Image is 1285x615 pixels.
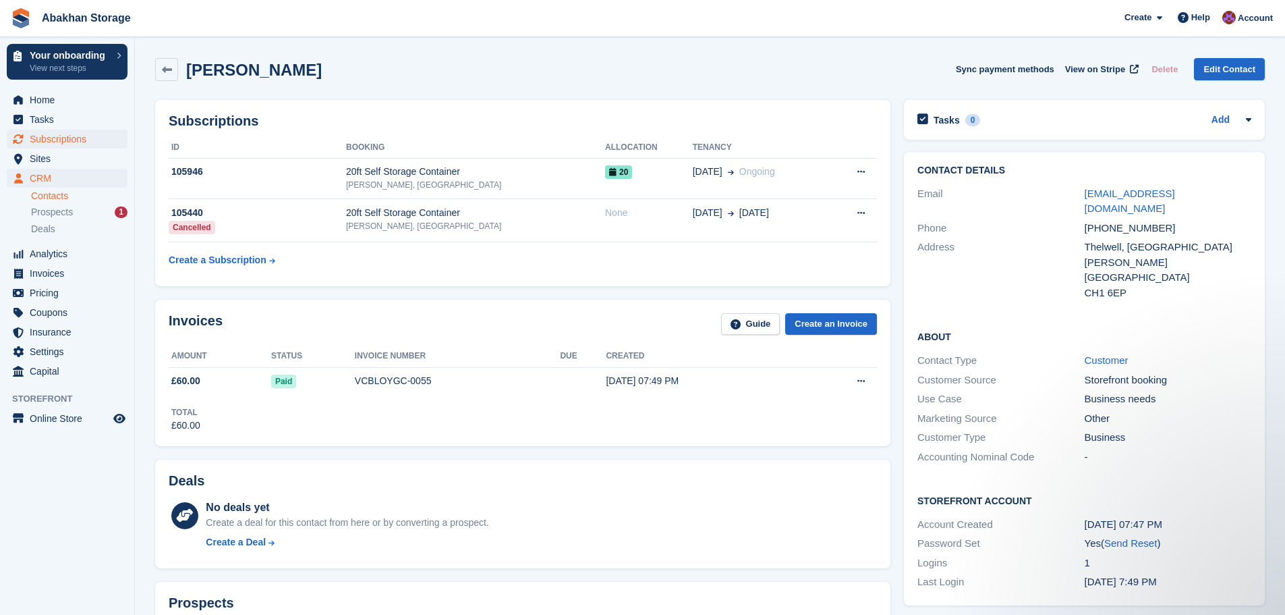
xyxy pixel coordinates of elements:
[605,137,693,159] th: Allocation
[30,342,111,361] span: Settings
[30,284,111,302] span: Pricing
[111,410,127,427] a: Preview store
[206,535,266,550] div: Create a Deal
[917,221,1084,236] div: Phone
[739,206,769,220] span: [DATE]
[31,206,73,219] span: Prospects
[7,244,127,263] a: menu
[721,313,780,336] a: Guide
[917,373,1084,388] div: Customer Source
[693,206,722,220] span: [DATE]
[934,114,960,126] h2: Tasks
[11,8,31,28] img: stora-icon-8386f47178a22dfd0bd8f6a31ec36ba5ce8667c1dd55bd0f319d3a0aa187defe.svg
[1085,255,1251,271] div: [PERSON_NAME]
[1085,517,1251,533] div: [DATE] 07:47 PM
[169,248,275,273] a: Create a Subscription
[917,411,1084,427] div: Marketing Source
[355,346,561,367] th: Invoice number
[917,574,1084,590] div: Last Login
[1060,58,1141,80] a: View on Stripe
[917,450,1084,465] div: Accounting Nominal Code
[30,90,111,109] span: Home
[171,374,200,388] span: £60.00
[917,186,1084,217] div: Email
[346,165,605,179] div: 20ft Self Storage Container
[917,165,1251,176] h2: Contact Details
[917,493,1251,507] h2: Storefront Account
[7,303,127,322] a: menu
[917,392,1084,407] div: Use Case
[1211,113,1230,128] a: Add
[30,149,111,168] span: Sites
[7,169,127,188] a: menu
[917,517,1084,533] div: Account Created
[739,166,775,177] span: Ongoing
[7,149,127,168] a: menu
[7,362,127,381] a: menu
[12,392,134,406] span: Storefront
[1085,373,1251,388] div: Storefront booking
[31,205,127,219] a: Prospects 1
[169,253,266,267] div: Create a Subscription
[1085,430,1251,446] div: Business
[7,264,127,283] a: menu
[346,220,605,232] div: [PERSON_NAME], [GEOGRAPHIC_DATA]
[1085,270,1251,286] div: [GEOGRAPHIC_DATA]
[1085,556,1251,571] div: 1
[169,206,346,220] div: 105440
[956,58,1054,80] button: Sync payment methods
[30,264,111,283] span: Invoices
[30,323,111,342] span: Insurance
[30,409,111,428] span: Online Store
[346,206,605,220] div: 20ft Self Storage Container
[7,323,127,342] a: menu
[605,206,693,220] div: None
[30,110,111,129] span: Tasks
[7,342,127,361] a: menu
[31,223,55,236] span: Deals
[1085,286,1251,301] div: CH1 6EP
[1238,11,1273,25] span: Account
[1222,11,1236,24] img: William Abakhan
[917,353,1084,369] div: Contact Type
[30,303,111,322] span: Coupons
[169,595,234,611] h2: Prospects
[7,284,127,302] a: menu
[31,222,127,236] a: Deals
[355,374,561,388] div: VCBLOYGC-0055
[346,137,605,159] th: Booking
[1085,576,1157,587] time: 2025-09-01 18:49:37 UTC
[169,473,204,489] h2: Deals
[1085,411,1251,427] div: Other
[30,169,111,188] span: CRM
[605,165,632,179] span: 20
[30,51,110,60] p: Your onboarding
[1085,221,1251,236] div: [PHONE_NUMBER]
[169,346,271,367] th: Amount
[206,535,488,550] a: Create a Deal
[1104,537,1157,549] a: Send Reset
[7,110,127,129] a: menu
[1124,11,1151,24] span: Create
[206,500,488,516] div: No deals yet
[30,362,111,381] span: Capital
[206,516,488,530] div: Create a deal for this contact from here or by converting a prospect.
[917,430,1084,446] div: Customer Type
[30,130,111,149] span: Subscriptions
[606,346,801,367] th: Created
[169,165,346,179] div: 105946
[1085,536,1251,552] div: Yes
[169,113,877,129] h2: Subscriptions
[965,114,981,126] div: 0
[785,313,877,336] a: Create an Invoice
[693,137,830,159] th: Tenancy
[7,44,127,80] a: Your onboarding View next steps
[7,130,127,149] a: menu
[169,313,223,336] h2: Invoices
[1194,58,1265,80] a: Edit Contact
[186,61,322,79] h2: [PERSON_NAME]
[693,165,722,179] span: [DATE]
[171,419,200,433] div: £60.00
[169,137,346,159] th: ID
[1085,354,1129,366] a: Customer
